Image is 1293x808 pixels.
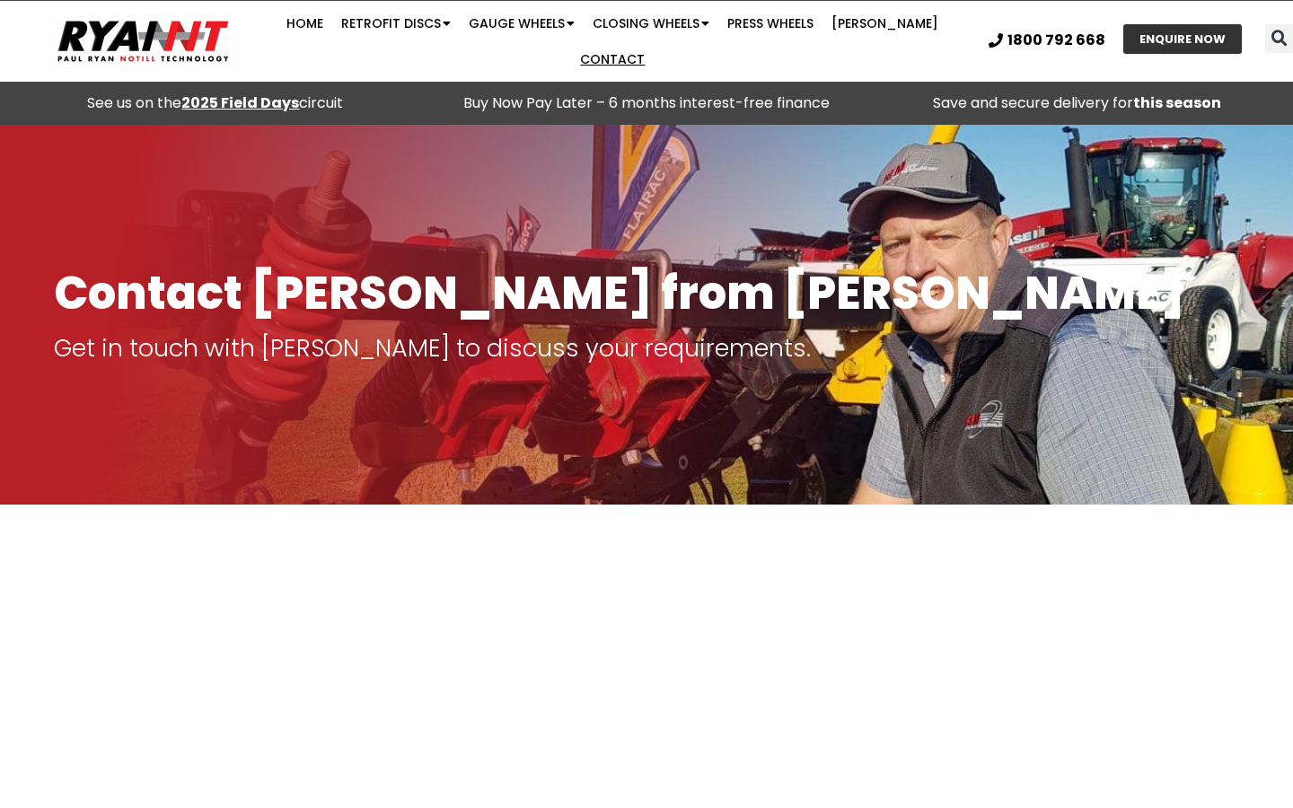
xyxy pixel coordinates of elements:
[584,5,718,41] a: Closing Wheels
[1007,33,1105,48] span: 1800 792 668
[277,5,332,41] a: Home
[718,5,822,41] a: Press Wheels
[181,92,299,113] a: 2025 Field Days
[54,13,233,69] img: Ryan NT logo
[1139,33,1226,45] span: ENQUIRE NOW
[332,5,460,41] a: Retrofit Discs
[989,33,1105,48] a: 1800 792 668
[440,91,853,116] p: Buy Now Pay Later – 6 months interest-free finance
[251,5,975,77] nav: Menu
[460,5,584,41] a: Gauge Wheels
[54,268,1239,318] h1: Contact [PERSON_NAME] from [PERSON_NAME]
[1133,92,1221,113] strong: this season
[822,5,947,41] a: [PERSON_NAME]
[1123,24,1242,54] a: ENQUIRE NOW
[9,91,422,116] div: See us on the circuit
[571,41,654,77] a: Contact
[54,336,1239,361] p: Get in touch with [PERSON_NAME] to discuss your requirements.
[871,91,1284,116] p: Save and secure delivery for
